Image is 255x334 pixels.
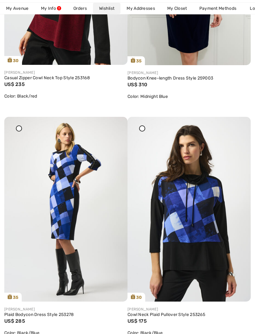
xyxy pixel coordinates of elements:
div: [PERSON_NAME] [127,70,251,76]
div: [PERSON_NAME] [4,306,127,312]
a: My Info [35,3,67,14]
a: Payment Methods [193,3,243,14]
div: [PERSON_NAME] [4,70,127,75]
a: Wishlist [93,3,120,14]
span: US$ 285 [4,318,25,324]
span: My Avenue [6,5,29,12]
div: Color: Black/red [4,93,127,99]
a: Orders [67,3,93,14]
a: Cowl Neck Plaid Pullover Style 253265 [127,312,251,317]
img: joseph-ribkoff-dresses-jumpsuits-black-blue_253278_1_86b3_search.jpg [4,117,127,302]
a: 30 [127,117,251,302]
a: My Addresses [120,3,161,14]
a: Casual Zipper Cowl Neck Top Style 253168 [4,75,127,81]
a: Bodycon Knee-length Dress Style 259003 [127,76,251,81]
a: Plaid Bodycon Dress Style 253278 [4,312,127,317]
span: US$ 310 [127,82,147,87]
span: US$ 235 [4,81,25,87]
a: 35 [4,117,127,302]
div: [PERSON_NAME] [127,306,251,312]
div: Color: Midnight Blue [127,93,251,100]
a: My Closet [161,3,193,14]
span: US$ 175 [127,318,147,324]
img: joseph-ribkoff-tops-black-blue_253265_3_c42b_search.jpg [127,117,251,302]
